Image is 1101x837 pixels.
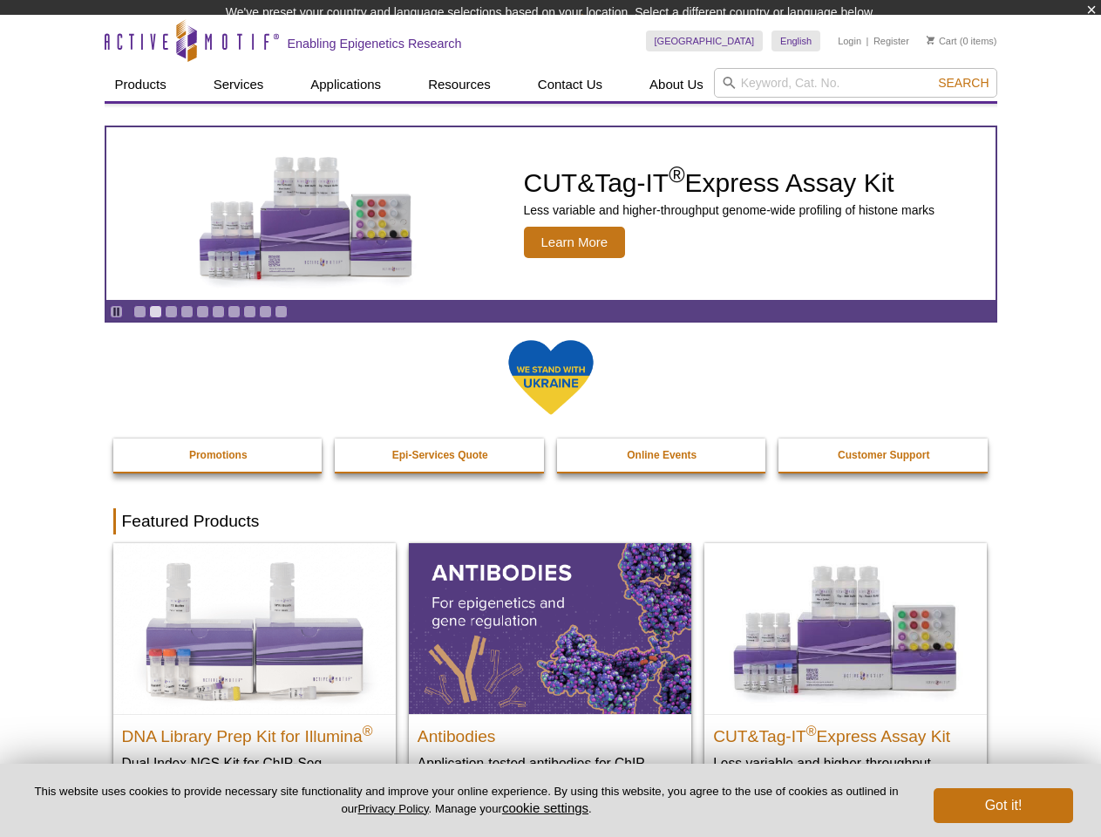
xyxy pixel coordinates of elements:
[409,543,691,807] a: All Antibodies Antibodies Application-tested antibodies for ChIP, CUT&Tag, and CUT&RUN.
[113,543,396,825] a: DNA Library Prep Kit for Illumina DNA Library Prep Kit for Illumina® Dual Index NGS Kit for ChIP-...
[113,439,324,472] a: Promotions
[165,305,178,318] a: Go to slide 3
[713,754,978,790] p: Less variable and higher-throughput genome-wide profiling of histone marks​.
[771,31,820,51] a: English
[524,202,935,218] p: Less variable and higher-throughput genome-wide profiling of histone marks
[927,31,997,51] li: (0 items)
[110,305,123,318] a: Toggle autoplay
[133,305,146,318] a: Go to slide 1
[259,305,272,318] a: Go to slide 9
[113,543,396,714] img: DNA Library Prep Kit for Illumina
[627,449,697,461] strong: Online Events
[275,305,288,318] a: Go to slide 10
[867,31,869,51] li: |
[838,35,861,47] a: Login
[524,170,935,196] h2: CUT&Tag-IT Express Assay Kit
[418,719,683,745] h2: Antibodies
[113,508,989,534] h2: Featured Products
[669,162,684,187] sup: ®
[502,800,588,815] button: cookie settings
[189,449,248,461] strong: Promotions
[873,35,909,47] a: Register
[806,723,817,738] sup: ®
[704,543,987,714] img: CUT&Tag-IT® Express Assay Kit
[557,439,768,472] a: Online Events
[363,723,373,738] sup: ®
[105,68,177,101] a: Products
[838,449,929,461] strong: Customer Support
[778,439,989,472] a: Customer Support
[228,305,241,318] a: Go to slide 7
[934,788,1073,823] button: Got it!
[507,338,595,416] img: We Stand With Ukraine
[288,36,462,51] h2: Enabling Epigenetics Research
[713,719,978,745] h2: CUT&Tag-IT Express Assay Kit
[704,543,987,807] a: CUT&Tag-IT® Express Assay Kit CUT&Tag-IT®Express Assay Kit Less variable and higher-throughput ge...
[646,31,764,51] a: [GEOGRAPHIC_DATA]
[357,802,428,815] a: Privacy Policy
[300,68,391,101] a: Applications
[106,127,996,300] article: CUT&Tag-IT Express Assay Kit
[927,36,934,44] img: Your Cart
[714,68,997,98] input: Keyword, Cat. No.
[212,305,225,318] a: Go to slide 6
[418,68,501,101] a: Resources
[581,13,628,54] img: Change Here
[933,75,994,91] button: Search
[243,305,256,318] a: Go to slide 8
[527,68,613,101] a: Contact Us
[180,305,194,318] a: Go to slide 4
[938,76,989,90] span: Search
[409,543,691,714] img: All Antibodies
[335,439,546,472] a: Epi-Services Quote
[203,68,275,101] a: Services
[639,68,714,101] a: About Us
[106,127,996,300] a: CUT&Tag-IT Express Assay Kit CUT&Tag-IT®Express Assay Kit Less variable and higher-throughput gen...
[149,305,162,318] a: Go to slide 2
[122,719,387,745] h2: DNA Library Prep Kit for Illumina
[392,449,488,461] strong: Epi-Services Quote
[162,118,450,310] img: CUT&Tag-IT Express Assay Kit
[196,305,209,318] a: Go to slide 5
[28,784,905,817] p: This website uses cookies to provide necessary site functionality and improve your online experie...
[418,754,683,790] p: Application-tested antibodies for ChIP, CUT&Tag, and CUT&RUN.
[122,754,387,807] p: Dual Index NGS Kit for ChIP-Seq, CUT&RUN, and ds methylated DNA assays.
[524,227,626,258] span: Learn More
[927,35,957,47] a: Cart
